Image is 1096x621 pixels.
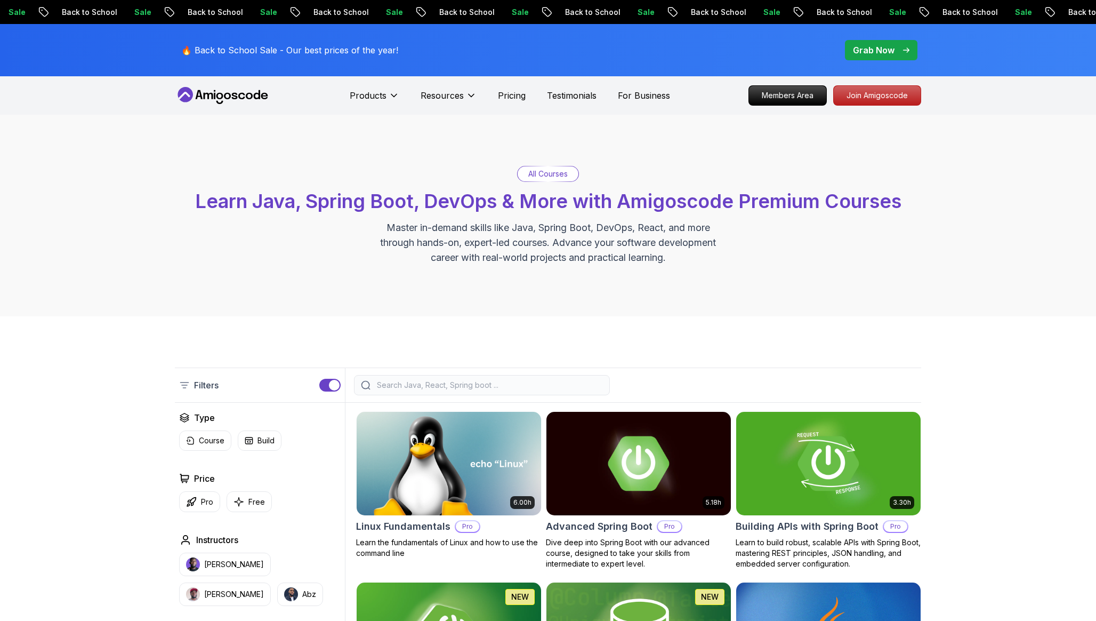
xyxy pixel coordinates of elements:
[248,497,265,507] p: Free
[681,7,754,18] p: Back to School
[204,589,264,600] p: [PERSON_NAME]
[546,411,731,569] a: Advanced Spring Boot card5.18hAdvanced Spring BootProDive deep into Spring Boot with our advanced...
[52,7,125,18] p: Back to School
[502,7,536,18] p: Sale
[884,521,907,532] p: Pro
[807,7,880,18] p: Back to School
[618,89,670,102] a: For Business
[350,89,399,110] button: Products
[356,519,450,534] h2: Linux Fundamentals
[238,431,281,451] button: Build
[833,85,921,106] a: Join Amigoscode
[204,559,264,570] p: [PERSON_NAME]
[736,519,879,534] h2: Building APIs with Spring Boot
[834,86,921,105] p: Join Amigoscode
[179,583,271,606] button: instructor img[PERSON_NAME]
[125,7,159,18] p: Sale
[547,89,597,102] a: Testimonials
[430,7,502,18] p: Back to School
[749,86,826,105] p: Members Area
[179,431,231,451] button: Course
[528,169,568,179] p: All Courses
[513,498,531,507] p: 6.00h
[179,491,220,512] button: Pro
[701,592,719,602] p: NEW
[736,411,921,569] a: Building APIs with Spring Boot card3.30hBuilding APIs with Spring BootProLearn to build robust, s...
[186,558,200,571] img: instructor img
[880,7,914,18] p: Sale
[194,411,215,424] h2: Type
[658,521,681,532] p: Pro
[421,89,464,102] p: Resources
[227,491,272,512] button: Free
[284,587,298,601] img: instructor img
[196,534,238,546] h2: Instructors
[456,521,479,532] p: Pro
[251,7,285,18] p: Sale
[748,85,827,106] a: Members Area
[893,498,911,507] p: 3.30h
[277,583,323,606] button: instructor imgAbz
[628,7,662,18] p: Sale
[546,537,731,569] p: Dive deep into Spring Boot with our advanced course, designed to take your skills from intermedia...
[201,497,213,507] p: Pro
[853,44,894,57] p: Grab Now
[546,412,731,515] img: Advanced Spring Boot card
[350,89,386,102] p: Products
[302,589,316,600] p: Abz
[357,412,541,515] img: Linux Fundamentals card
[706,498,721,507] p: 5.18h
[511,592,529,602] p: NEW
[195,189,901,213] span: Learn Java, Spring Boot, DevOps & More with Amigoscode Premium Courses
[199,435,224,446] p: Course
[754,7,788,18] p: Sale
[421,89,477,110] button: Resources
[546,519,652,534] h2: Advanced Spring Boot
[179,553,271,576] button: instructor img[PERSON_NAME]
[498,89,526,102] a: Pricing
[194,472,215,485] h2: Price
[555,7,628,18] p: Back to School
[181,44,398,57] p: 🔥 Back to School Sale - Our best prices of the year!
[736,537,921,569] p: Learn to build robust, scalable APIs with Spring Boot, mastering REST principles, JSON handling, ...
[356,537,542,559] p: Learn the fundamentals of Linux and how to use the command line
[369,220,727,265] p: Master in-demand skills like Java, Spring Boot, DevOps, React, and more through hands-on, expert-...
[1005,7,1039,18] p: Sale
[178,7,251,18] p: Back to School
[376,7,410,18] p: Sale
[186,587,200,601] img: instructor img
[356,411,542,559] a: Linux Fundamentals card6.00hLinux FundamentalsProLearn the fundamentals of Linux and how to use t...
[257,435,275,446] p: Build
[375,380,603,391] input: Search Java, React, Spring boot ...
[736,412,921,515] img: Building APIs with Spring Boot card
[304,7,376,18] p: Back to School
[194,379,219,392] p: Filters
[933,7,1005,18] p: Back to School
